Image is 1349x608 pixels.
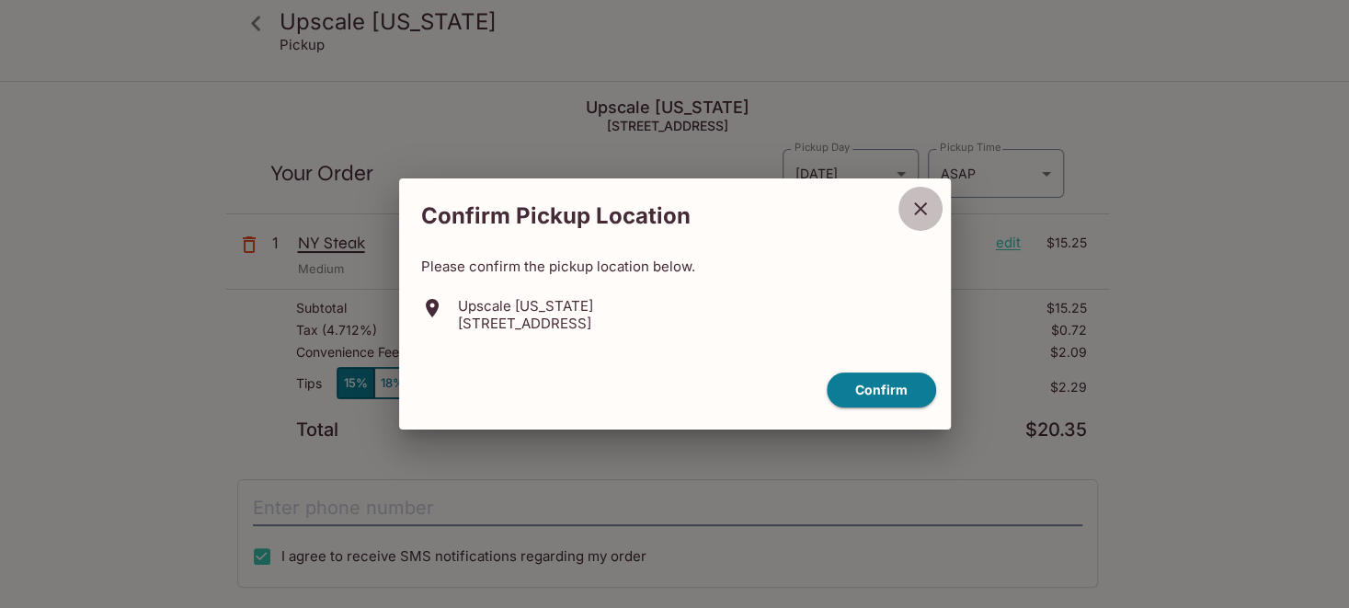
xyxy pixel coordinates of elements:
h2: Confirm Pickup Location [399,193,897,239]
p: Please confirm the pickup location below. [421,258,929,275]
button: confirm [827,373,936,408]
button: close [897,186,943,232]
p: [STREET_ADDRESS] [458,315,593,332]
p: Upscale [US_STATE] [458,297,593,315]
